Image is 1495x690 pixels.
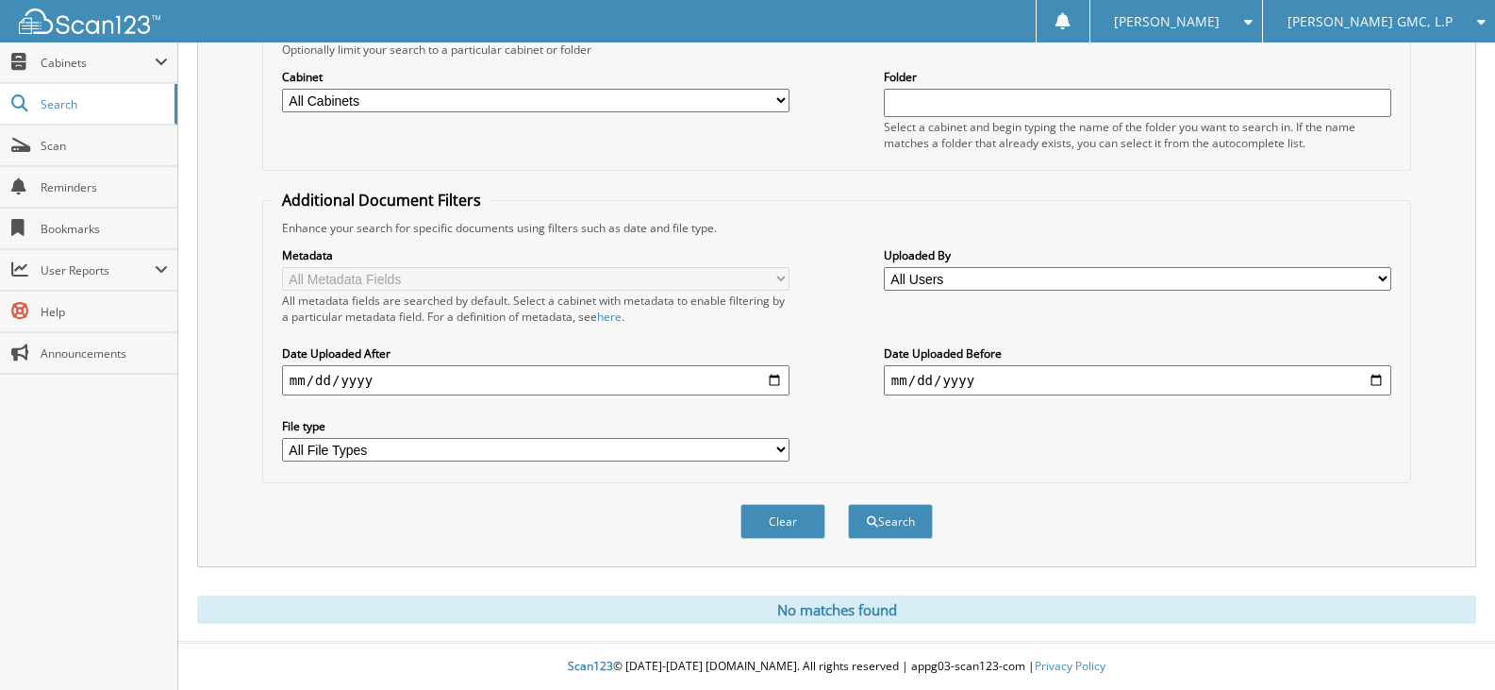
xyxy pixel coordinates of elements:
span: Help [41,304,168,320]
span: [PERSON_NAME] GMC, L.P [1287,16,1453,27]
label: Cabinet [282,69,789,85]
span: [PERSON_NAME] [1114,16,1220,27]
div: No matches found [197,596,1476,624]
button: Search [848,504,933,539]
span: User Reports [41,262,155,278]
span: Scan123 [568,658,613,674]
input: start [282,365,789,395]
span: Bookmarks [41,221,168,237]
div: All metadata fields are searched by default. Select a cabinet with metadata to enable filtering b... [282,293,789,325]
span: Cabinets [41,55,155,71]
button: Clear [740,504,825,539]
span: Announcements [41,345,168,362]
div: © [DATE]-[DATE] [DOMAIN_NAME]. All rights reserved | appg03-scan123-com | [178,644,1495,690]
span: Search [41,96,165,112]
label: File type [282,418,789,434]
div: Select a cabinet and begin typing the name of the folder you want to search in. If the name match... [884,119,1391,151]
a: here [597,309,622,325]
span: Scan [41,138,168,154]
div: Optionally limit your search to a particular cabinet or folder [273,42,1401,58]
label: Folder [884,69,1391,85]
div: Enhance your search for specific documents using filters such as date and file type. [273,220,1401,236]
span: Reminders [41,179,168,195]
a: Privacy Policy [1035,658,1105,674]
input: end [884,365,1391,395]
legend: Additional Document Filters [273,190,490,210]
label: Uploaded By [884,247,1391,263]
label: Date Uploaded After [282,345,789,362]
label: Metadata [282,247,789,263]
label: Date Uploaded Before [884,345,1391,362]
img: scan123-logo-white.svg [19,8,160,34]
